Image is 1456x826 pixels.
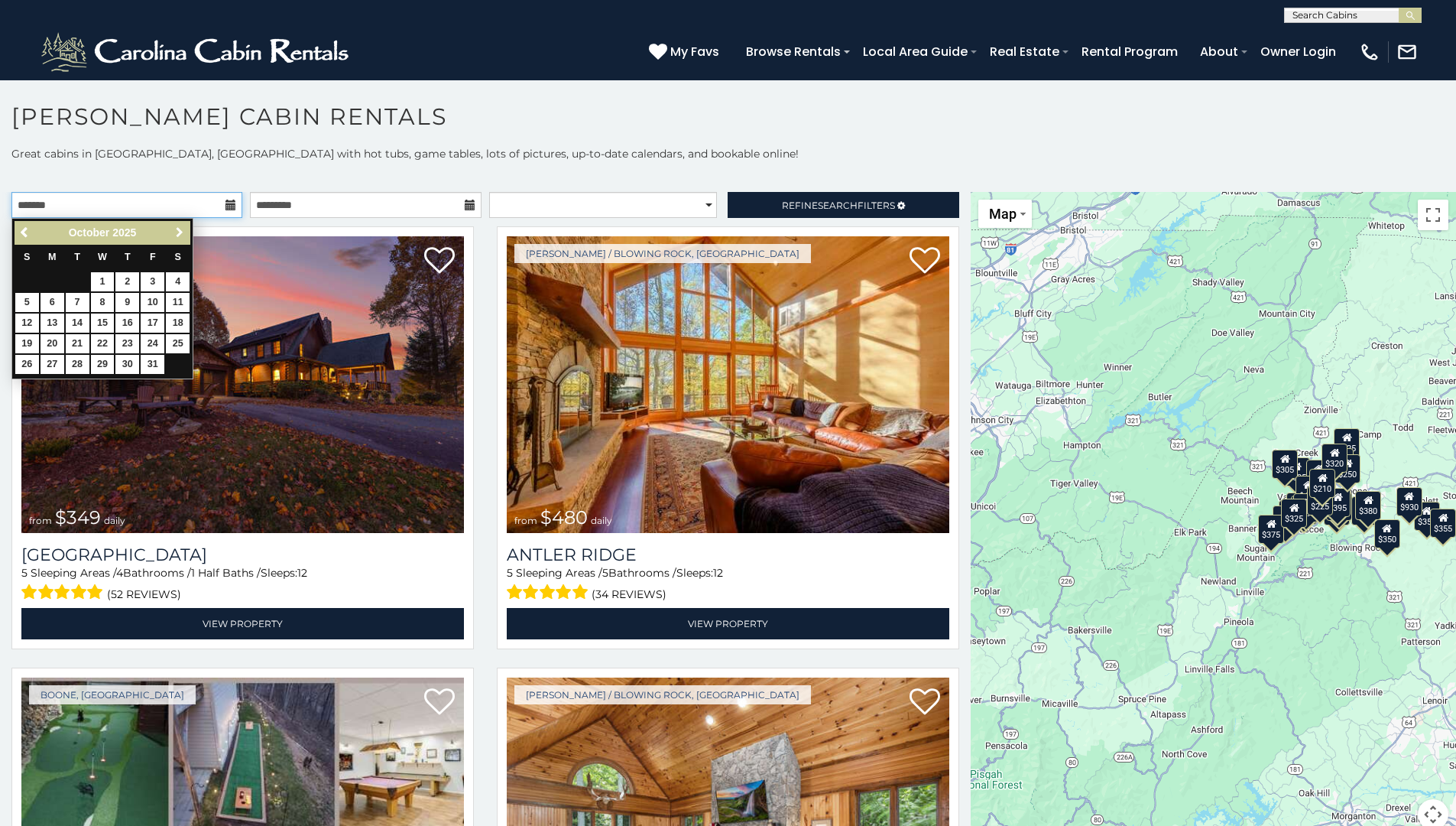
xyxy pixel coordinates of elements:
[74,252,80,262] span: Tuesday
[1396,487,1422,516] div: $930
[115,272,139,291] a: 2
[91,314,115,333] a: 15
[1259,515,1285,544] div: $375
[41,355,64,374] a: 27
[66,334,89,353] a: 21
[91,355,115,374] a: 29
[175,252,181,262] span: Saturday
[1253,38,1344,65] a: Owner Login
[649,42,723,62] a: My Favs
[21,545,464,565] a: [GEOGRAPHIC_DATA]
[48,252,57,262] span: Monday
[1308,486,1334,515] div: $225
[540,506,588,528] span: $480
[104,515,125,526] span: daily
[166,293,190,312] a: 11
[602,566,608,580] span: 5
[141,334,164,353] a: 24
[15,334,39,353] a: 19
[91,334,115,353] a: 22
[69,226,110,239] span: October
[141,272,164,291] a: 3
[424,687,455,719] a: Add to favorites
[514,685,811,704] a: [PERSON_NAME] / Blowing Rock, [GEOGRAPHIC_DATA]
[21,566,28,580] span: 5
[112,226,136,239] span: 2025
[592,584,666,604] span: (34 reviews)
[55,506,101,528] span: $349
[591,515,612,526] span: daily
[978,200,1032,228] button: Change map style
[1273,506,1299,535] div: $330
[1325,488,1351,517] div: $395
[170,223,189,242] a: Next
[507,608,949,639] a: View Property
[507,566,513,580] span: 5
[166,334,190,353] a: 25
[855,38,975,65] a: Local Area Guide
[66,293,89,312] a: 7
[115,314,139,333] a: 16
[1396,41,1418,63] img: mail-regular-white.png
[166,314,190,333] a: 18
[1273,450,1299,479] div: $305
[15,314,39,333] a: 12
[782,200,895,211] span: Refine Filters
[150,252,156,262] span: Friday
[507,545,949,565] h3: Antler Ridge
[1335,454,1361,483] div: $250
[98,252,107,262] span: Wednesday
[16,223,35,242] a: Previous
[91,293,115,312] a: 8
[738,38,848,65] a: Browse Rentals
[66,355,89,374] a: 28
[24,252,30,262] span: Sunday
[1286,493,1312,522] div: $400
[1355,491,1381,520] div: $380
[125,252,131,262] span: Thursday
[15,355,39,374] a: 26
[728,192,958,218] a: RefineSearchFilters
[41,293,64,312] a: 6
[1295,476,1321,505] div: $410
[424,246,455,278] a: Add to favorites
[15,293,39,312] a: 5
[115,355,139,374] a: 30
[41,314,64,333] a: 13
[41,334,64,353] a: 20
[66,314,89,333] a: 14
[115,293,139,312] a: 9
[21,236,464,533] img: Diamond Creek Lodge
[910,687,940,719] a: Add to favorites
[514,515,537,526] span: from
[166,272,190,291] a: 4
[38,29,355,75] img: White-1-2.png
[982,38,1067,65] a: Real Estate
[1310,469,1336,498] div: $210
[191,566,261,580] span: 1 Half Baths /
[1293,493,1319,522] div: $395
[1414,502,1440,531] div: $355
[173,226,186,239] span: Next
[507,236,949,533] img: Antler Ridge
[1192,38,1246,65] a: About
[1359,41,1380,63] img: phone-regular-white.png
[1306,460,1332,489] div: $565
[1282,499,1308,528] div: $325
[141,293,164,312] a: 10
[989,206,1017,222] span: Map
[91,272,115,291] a: 1
[141,314,164,333] a: 17
[115,334,139,353] a: 23
[21,565,464,604] div: Sleeping Areas / Bathrooms / Sleeps:
[713,566,723,580] span: 12
[1322,444,1348,473] div: $320
[1352,496,1378,525] div: $695
[1374,519,1400,548] div: $350
[1292,496,1318,525] div: $485
[21,545,464,565] h3: Diamond Creek Lodge
[818,200,858,211] span: Search
[21,236,464,533] a: Diamond Creek Lodge from $349 daily
[116,566,123,580] span: 4
[507,565,949,604] div: Sleeping Areas / Bathrooms / Sleeps:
